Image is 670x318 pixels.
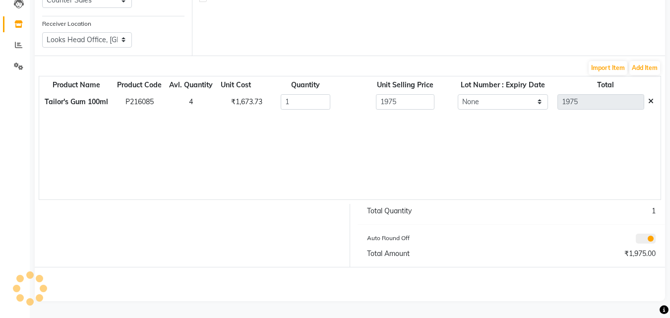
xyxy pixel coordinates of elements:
td: P216085 [114,92,166,112]
div: Total Quantity [360,206,511,216]
div: ₹1,673.73 [224,97,248,107]
div: Total Amount [360,249,511,259]
th: Tailor's Gum 100ml [39,92,114,112]
th: Product Name [39,78,114,92]
th: Lot Number : Expiry Date [455,78,550,92]
th: Product Code [114,78,166,92]
label: Receiver Location [42,19,91,28]
button: Import Item [589,61,627,75]
th: Avl. Quantity [166,78,217,92]
th: Total [550,78,661,92]
div: 1 [511,206,663,216]
th: Unit Selling Price [356,78,455,92]
div: ₹1,975.00 [511,249,663,259]
th: Unit Cost [216,78,255,92]
button: Add Item [629,61,660,75]
div: 4 [176,97,206,107]
th: Quantity [255,78,355,92]
label: Auto Round Off [367,234,410,243]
